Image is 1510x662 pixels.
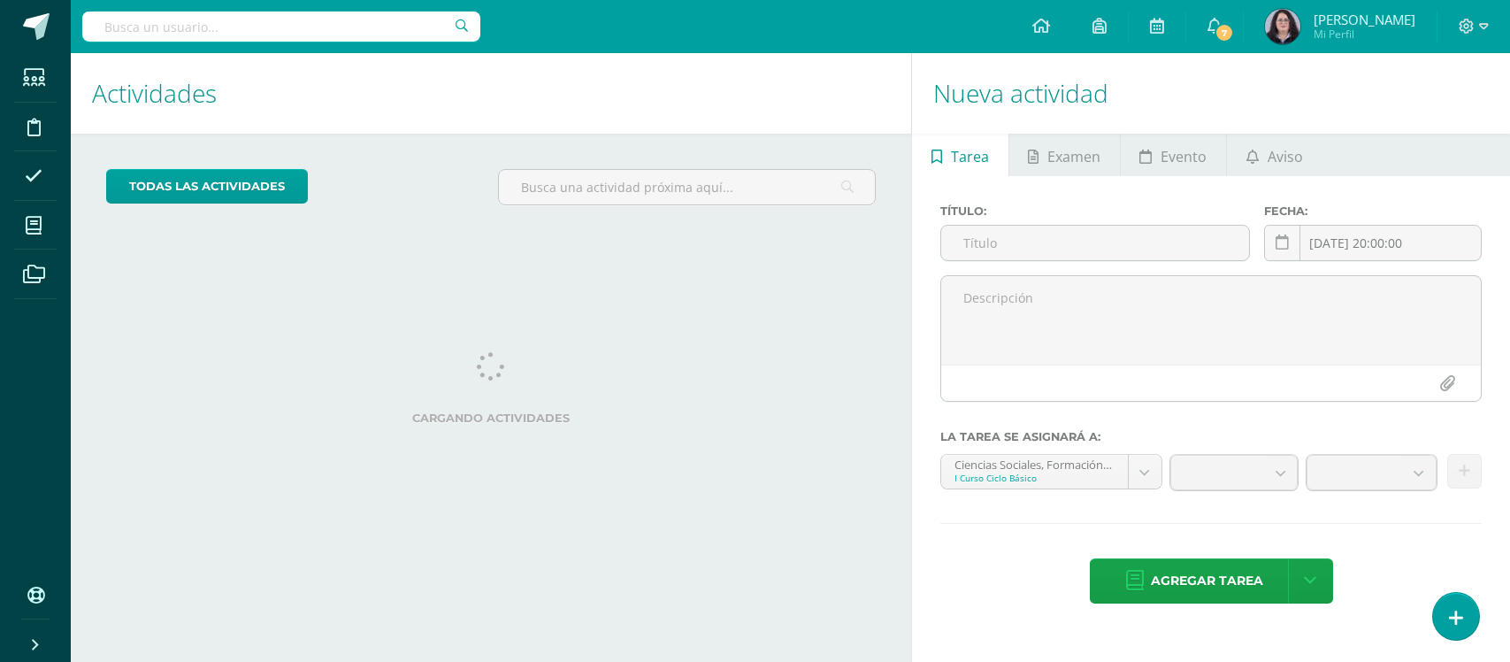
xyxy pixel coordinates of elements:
[951,135,989,178] span: Tarea
[933,53,1489,134] h1: Nueva actividad
[1151,559,1263,603] span: Agregar tarea
[912,134,1008,176] a: Tarea
[940,204,1250,218] label: Título:
[1268,135,1303,178] span: Aviso
[941,226,1249,260] input: Título
[1314,11,1415,28] span: [PERSON_NAME]
[1265,226,1480,260] input: Fecha de entrega
[82,12,480,42] input: Busca un usuario...
[92,53,890,134] h1: Actividades
[1215,23,1234,42] span: 7
[940,430,1482,443] label: La tarea se asignará a:
[941,455,1161,489] a: Ciencias Sociales, Formación Ciudadana e Interculturalidad 'A'I Curso Ciclo Básico
[1009,134,1120,176] a: Examen
[1314,27,1415,42] span: Mi Perfil
[499,170,875,204] input: Busca una actividad próxima aquí...
[106,169,308,204] a: todas las Actividades
[106,412,876,425] label: Cargando actividades
[954,472,1114,484] div: I Curso Ciclo Básico
[1047,135,1100,178] span: Examen
[1265,9,1300,44] img: 9eb427f72663ba4e29b696e26fca357c.png
[954,455,1114,472] div: Ciencias Sociales, Formación Ciudadana e Interculturalidad 'A'
[1121,134,1226,176] a: Evento
[1227,134,1322,176] a: Aviso
[1161,135,1207,178] span: Evento
[1264,204,1481,218] label: Fecha:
